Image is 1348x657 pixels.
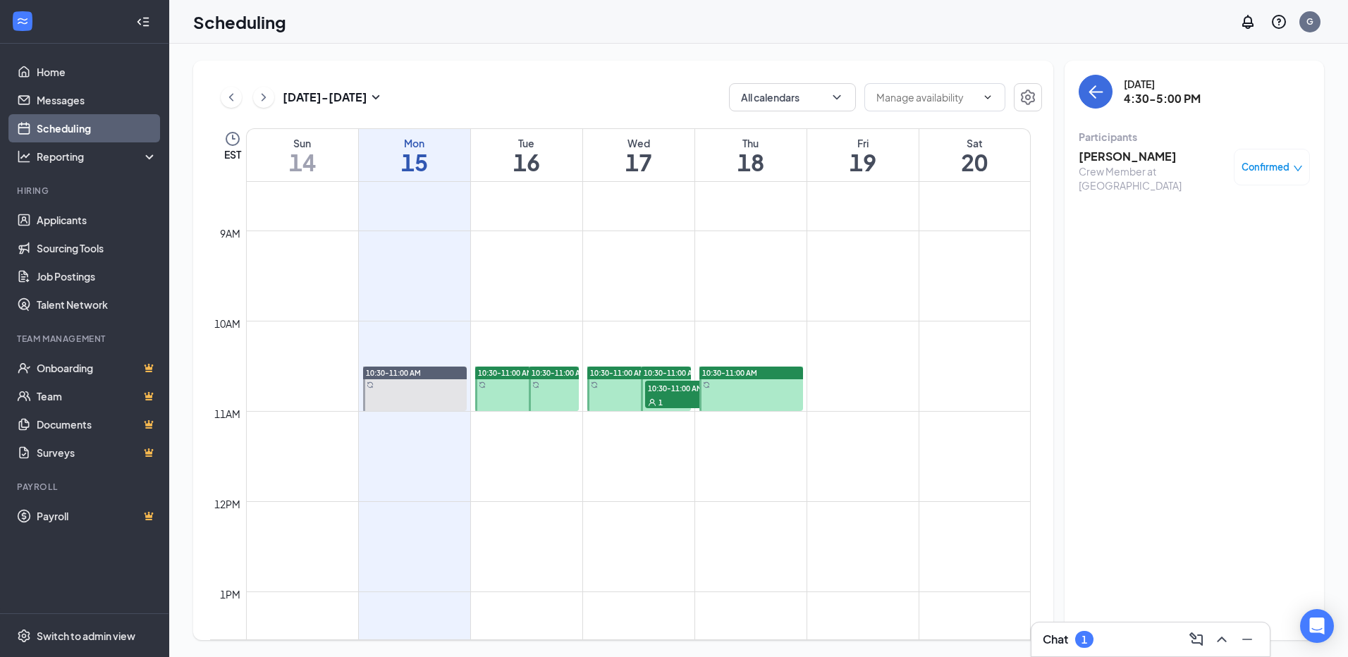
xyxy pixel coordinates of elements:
div: [DATE] [1124,77,1201,91]
svg: ComposeMessage [1188,631,1205,648]
span: Confirmed [1242,160,1289,174]
button: All calendarsChevronDown [729,83,856,111]
a: PayrollCrown [37,502,157,530]
a: Applicants [37,206,157,234]
a: September 17, 2025 [583,129,694,181]
svg: ChevronLeft [224,89,238,106]
div: G [1306,16,1313,27]
a: Talent Network [37,290,157,319]
svg: Collapse [136,15,150,29]
div: Tue [471,136,582,150]
div: Payroll [17,481,154,493]
svg: Sync [479,381,486,388]
svg: Sync [367,381,374,388]
div: Open Intercom Messenger [1300,609,1334,643]
svg: Notifications [1239,13,1256,30]
svg: WorkstreamLogo [16,14,30,28]
h1: 20 [919,150,1031,174]
div: 1 [1082,634,1087,646]
button: ChevronLeft [221,87,242,108]
span: 1 [658,398,663,407]
h1: 17 [583,150,694,174]
span: 10:30-11:00 AM [645,381,716,395]
div: Mon [359,136,470,150]
button: back-button [1079,75,1113,109]
a: Home [37,58,157,86]
a: TeamCrown [37,382,157,410]
div: Hiring [17,185,154,197]
svg: Minimize [1239,631,1256,648]
a: September 18, 2025 [695,129,807,181]
a: September 20, 2025 [919,129,1031,181]
h1: 19 [807,150,919,174]
div: 1pm [217,587,243,602]
a: DocumentsCrown [37,410,157,438]
svg: ArrowLeft [1087,83,1104,100]
div: Fri [807,136,919,150]
span: 10:30-11:00 AM [644,368,699,378]
svg: ChevronUp [1213,631,1230,648]
svg: User [648,398,656,407]
h3: [DATE] - [DATE] [283,90,367,105]
div: 10am [212,316,243,331]
button: Minimize [1236,628,1258,651]
div: Sun [247,136,358,150]
div: Sat [919,136,1031,150]
a: September 14, 2025 [247,129,358,181]
a: Job Postings [37,262,157,290]
button: Settings [1014,83,1042,111]
h1: Scheduling [193,10,286,34]
div: Switch to admin view [37,629,135,643]
span: 10:30-11:00 AM [702,368,757,378]
span: EST [224,147,241,161]
svg: Analysis [17,149,31,164]
div: Thu [695,136,807,150]
a: Sourcing Tools [37,234,157,262]
div: Crew Member at [GEOGRAPHIC_DATA] [1079,164,1227,192]
div: Team Management [17,333,154,345]
h3: Chat [1043,632,1068,647]
span: down [1293,164,1303,173]
h3: 4:30-5:00 PM [1124,91,1201,106]
div: Reporting [37,149,158,164]
svg: Settings [1019,89,1036,106]
span: 10:30-11:00 AM [366,368,421,378]
svg: Sync [532,381,539,388]
svg: Clock [224,130,241,147]
a: September 15, 2025 [359,129,470,181]
h1: 18 [695,150,807,174]
div: Wed [583,136,694,150]
svg: ChevronDown [982,92,993,103]
h1: 15 [359,150,470,174]
div: Participants [1079,130,1310,144]
h3: [PERSON_NAME] [1079,149,1227,164]
svg: SmallChevronDown [367,89,384,106]
a: Scheduling [37,114,157,142]
div: 9am [217,226,243,241]
button: ChevronRight [253,87,274,108]
span: 10:30-11:00 AM [590,368,645,378]
h1: 16 [471,150,582,174]
a: OnboardingCrown [37,354,157,382]
svg: QuestionInfo [1270,13,1287,30]
h1: 14 [247,150,358,174]
svg: ChevronDown [830,90,844,104]
a: Messages [37,86,157,114]
a: September 19, 2025 [807,129,919,181]
svg: Sync [591,381,598,388]
a: September 16, 2025 [471,129,582,181]
div: 11am [212,406,243,422]
svg: Sync [703,381,710,388]
input: Manage availability [876,90,976,105]
span: 10:30-11:00 AM [532,368,587,378]
a: SurveysCrown [37,438,157,467]
button: ChevronUp [1211,628,1233,651]
div: 12pm [212,496,243,512]
span: 10:30-11:00 AM [478,368,533,378]
button: ComposeMessage [1185,628,1208,651]
svg: Settings [17,629,31,643]
svg: ChevronRight [257,89,271,106]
